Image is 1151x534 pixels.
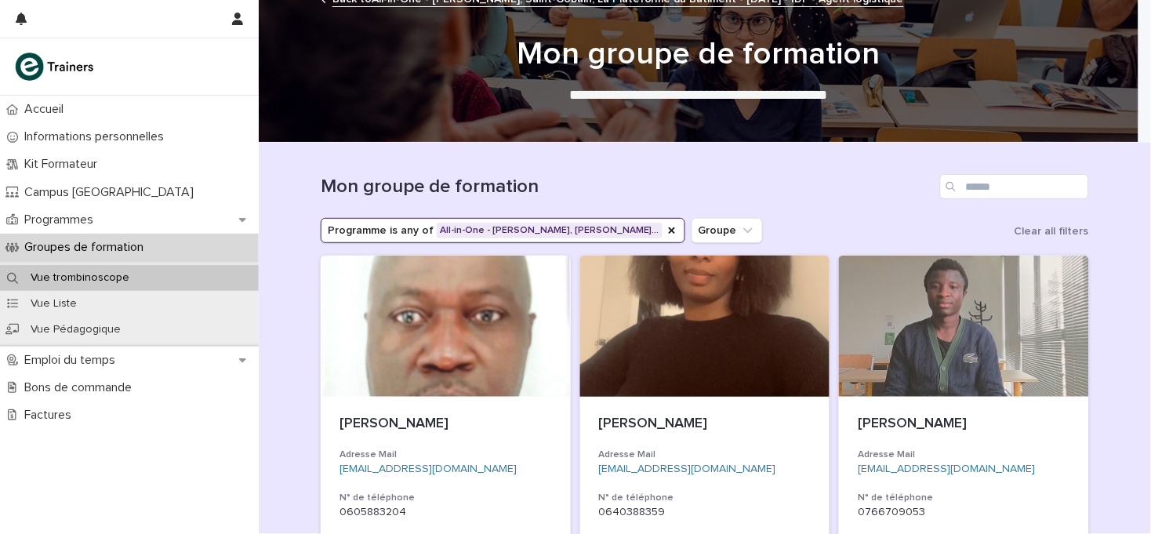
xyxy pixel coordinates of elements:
[314,35,1083,73] h1: Mon groupe de formation
[339,416,552,433] p: [PERSON_NAME]
[599,463,776,474] a: [EMAIL_ADDRESS][DOMAIN_NAME]
[18,185,206,200] p: Campus [GEOGRAPHIC_DATA]
[940,174,1089,199] input: Search
[599,416,812,433] p: [PERSON_NAME]
[858,463,1035,474] a: [EMAIL_ADDRESS][DOMAIN_NAME]
[18,380,144,395] p: Bons de commande
[339,492,552,504] h3: N° de téléphone
[18,271,142,285] p: Vue trombinoscope
[599,449,812,461] h3: Adresse Mail
[1008,220,1089,243] button: Clear all filters
[18,157,110,172] p: Kit Formateur
[692,218,763,243] button: Groupe
[18,102,76,117] p: Accueil
[858,449,1070,461] h3: Adresse Mail
[858,506,1070,519] p: 0766709053
[18,129,176,144] p: Informations personnelles
[18,297,89,311] p: Vue Liste
[13,51,99,82] img: K0CqGN7SDeD6s4JG8KQk
[339,506,552,519] p: 0605883204
[599,506,812,519] p: 0640388359
[18,323,133,336] p: Vue Pédagogique
[1015,226,1089,237] span: Clear all filters
[321,218,685,243] button: Programme
[858,416,1070,433] p: [PERSON_NAME]
[18,353,128,368] p: Emploi du temps
[321,176,934,198] h1: Mon groupe de formation
[18,213,106,227] p: Programmes
[339,449,552,461] h3: Adresse Mail
[339,463,517,474] a: [EMAIL_ADDRESS][DOMAIN_NAME]
[18,240,156,255] p: Groupes de formation
[18,408,84,423] p: Factures
[858,492,1070,504] h3: N° de téléphone
[599,492,812,504] h3: N° de téléphone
